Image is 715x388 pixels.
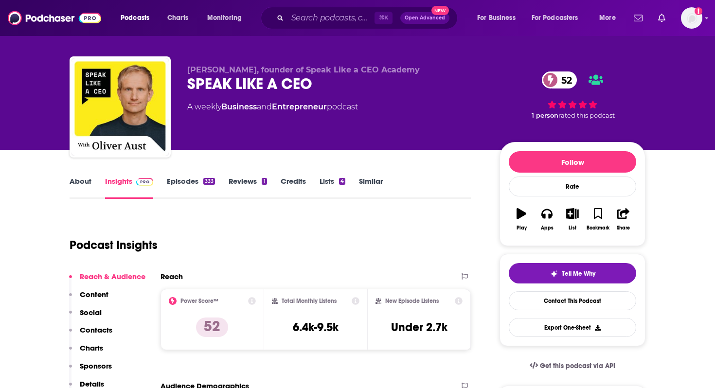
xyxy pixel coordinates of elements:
[70,176,91,199] a: About
[509,318,636,337] button: Export One-Sheet
[196,317,228,337] p: 52
[71,58,169,156] img: SPEAK LIKE A CEO
[70,238,158,252] h1: Podcast Insights
[617,225,630,231] div: Share
[287,10,375,26] input: Search podcasts, credits, & more...
[180,298,218,304] h2: Power Score™
[654,10,669,26] a: Show notifications dropdown
[681,7,702,29] img: User Profile
[187,101,358,113] div: A weekly podcast
[69,361,112,379] button: Sponsors
[257,102,272,111] span: and
[320,176,345,199] a: Lists4
[80,272,145,281] p: Reach & Audience
[560,202,585,237] button: List
[541,225,554,231] div: Apps
[532,11,578,25] span: For Podcasters
[522,354,623,378] a: Get this podcast via API
[80,361,112,370] p: Sponsors
[69,290,108,308] button: Content
[517,225,527,231] div: Play
[558,112,615,119] span: rated this podcast
[509,176,636,196] div: Rate
[500,65,645,125] div: 52 1 personrated this podcast
[681,7,702,29] span: Logged in as jwong
[80,290,108,299] p: Content
[203,178,215,185] div: 333
[105,176,153,199] a: InsightsPodchaser Pro
[385,298,439,304] h2: New Episode Listens
[562,270,595,278] span: Tell Me Why
[550,270,558,278] img: tell me why sparkle
[405,16,445,20] span: Open Advanced
[534,202,559,237] button: Apps
[114,10,162,26] button: open menu
[525,10,592,26] button: open menu
[187,65,420,74] span: [PERSON_NAME], founder of Speak Like a CEO Academy
[391,320,447,335] h3: Under 2.7k
[599,11,616,25] span: More
[281,176,306,199] a: Credits
[630,10,646,26] a: Show notifications dropdown
[293,320,339,335] h3: 6.4k-9.5k
[695,7,702,15] svg: Add a profile image
[221,102,257,111] a: Business
[400,12,449,24] button: Open AdvancedNew
[121,11,149,25] span: Podcasts
[69,343,103,361] button: Charts
[431,6,449,15] span: New
[569,225,576,231] div: List
[282,298,337,304] h2: Total Monthly Listens
[80,308,102,317] p: Social
[542,71,577,88] a: 52
[69,325,112,343] button: Contacts
[69,308,102,326] button: Social
[592,10,628,26] button: open menu
[229,176,267,199] a: Reviews1
[80,325,112,335] p: Contacts
[509,202,534,237] button: Play
[477,11,516,25] span: For Business
[167,11,188,25] span: Charts
[509,291,636,310] a: Contact This Podcast
[69,272,145,290] button: Reach & Audience
[681,7,702,29] button: Show profile menu
[262,178,267,185] div: 1
[509,263,636,283] button: tell me why sparkleTell Me Why
[552,71,577,88] span: 52
[161,272,183,281] h2: Reach
[161,10,194,26] a: Charts
[540,362,615,370] span: Get this podcast via API
[167,176,215,199] a: Episodes333
[532,112,558,119] span: 1 person
[272,102,327,111] a: Entrepreneur
[375,12,393,24] span: ⌘ K
[8,9,101,27] img: Podchaser - Follow, Share and Rate Podcasts
[611,202,636,237] button: Share
[359,176,383,199] a: Similar
[136,178,153,186] img: Podchaser Pro
[339,178,345,185] div: 4
[587,225,609,231] div: Bookmark
[200,10,254,26] button: open menu
[585,202,610,237] button: Bookmark
[509,151,636,173] button: Follow
[207,11,242,25] span: Monitoring
[270,7,467,29] div: Search podcasts, credits, & more...
[470,10,528,26] button: open menu
[80,343,103,353] p: Charts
